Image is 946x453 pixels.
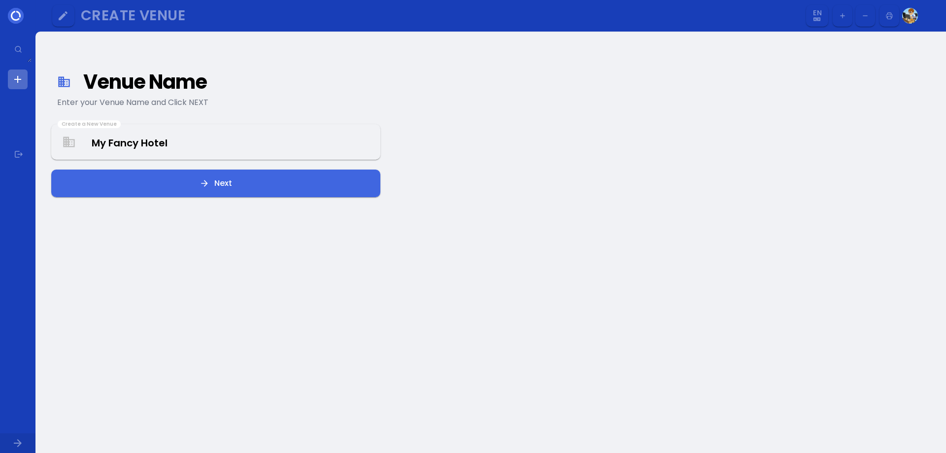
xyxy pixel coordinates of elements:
input: Venue Name [52,128,379,157]
div: Venue Name [83,73,370,91]
div: Enter your Venue Name and Click NEXT [57,97,374,108]
button: Next [51,170,380,197]
div: Create Venue [81,10,793,21]
button: Create Venue [77,5,803,27]
div: Next [209,179,232,187]
img: Image [902,8,918,24]
div: Create a New Venue [58,120,121,128]
img: Image [921,8,937,24]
